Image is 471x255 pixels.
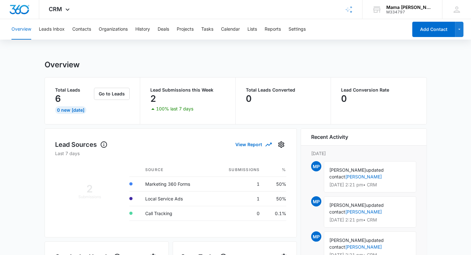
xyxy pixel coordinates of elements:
span: MP [311,231,321,242]
span: CRM [49,6,62,12]
a: [PERSON_NAME] [345,244,382,250]
button: Settings [276,139,286,150]
p: Lead Submissions this Week [150,88,225,92]
button: Settings [289,19,306,40]
p: Last 7 days [55,150,286,157]
div: account name [386,5,433,10]
button: Leads Inbox [39,19,65,40]
button: Organizations [99,19,128,40]
button: Projects [177,19,194,40]
button: Calendar [221,19,240,40]
button: View Report [235,139,271,150]
p: 100% last 7 days [156,107,193,111]
h6: Recent Activity [311,133,348,141]
a: Go to Leads [94,91,130,96]
span: [PERSON_NAME] [329,202,366,208]
span: [PERSON_NAME] [329,237,366,243]
p: [DATE] 2:21 pm • CRM [329,218,411,222]
td: 1 [211,176,265,191]
div: account id [386,10,433,14]
div: 0 New [DATE] [55,106,86,114]
p: Lead Conversion Rate [341,88,416,92]
th: Submissions [211,163,265,177]
button: Overview [11,19,31,40]
button: Lists [247,19,257,40]
button: History [135,19,150,40]
button: Tasks [201,19,213,40]
p: [DATE] [311,150,416,157]
td: 0 [211,206,265,221]
td: 0.1% [265,206,286,221]
p: 2 [150,94,156,104]
td: Call Tracking [140,206,211,221]
th: Source [140,163,211,177]
button: Deals [158,19,169,40]
td: 50% [265,176,286,191]
p: Total Leads Converted [246,88,321,92]
button: Reports [265,19,281,40]
p: 6 [55,94,61,104]
a: [PERSON_NAME] [345,174,382,179]
td: Local Service Ads [140,191,211,206]
button: Add Contact [412,22,455,37]
p: [DATE] 2:21 pm • CRM [329,183,411,187]
button: Contacts [72,19,91,40]
th: % [265,163,286,177]
h1: Lead Sources [55,140,108,149]
td: Marketing 360 Forms [140,176,211,191]
td: 1 [211,191,265,206]
button: Go to Leads [94,88,130,100]
p: 0 [341,94,347,104]
p: 0 [246,94,252,104]
a: [PERSON_NAME] [345,209,382,214]
span: MP [311,161,321,171]
h1: Overview [45,60,80,70]
td: 50% [265,191,286,206]
p: Total Leads [55,88,93,92]
span: [PERSON_NAME] [329,167,366,173]
span: MP [311,196,321,206]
